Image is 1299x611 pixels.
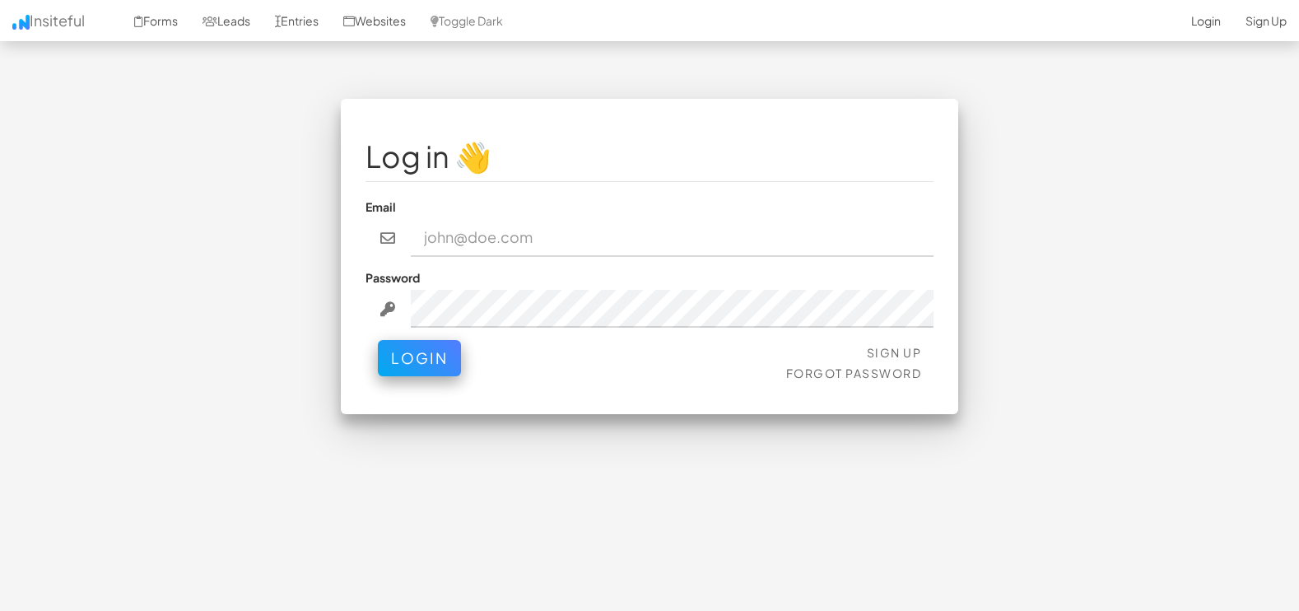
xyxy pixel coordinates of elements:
[411,219,934,257] input: john@doe.com
[365,269,420,286] label: Password
[12,15,30,30] img: icon.png
[365,140,934,173] h1: Log in 👋
[786,366,922,380] a: Forgot Password
[378,340,461,376] button: Login
[365,198,396,215] label: Email
[867,345,922,360] a: Sign Up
